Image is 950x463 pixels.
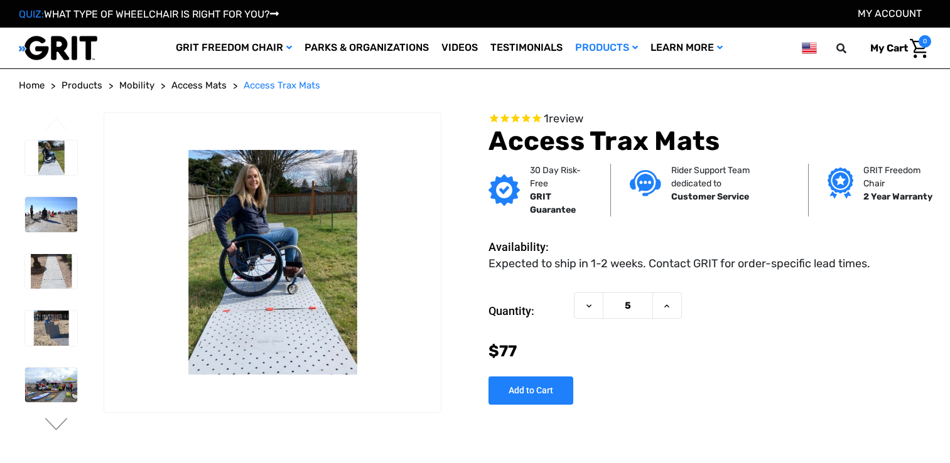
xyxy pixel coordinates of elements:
[435,28,484,68] a: Videos
[842,35,861,61] input: Search
[62,80,102,91] span: Products
[919,35,931,48] span: 0
[25,254,77,289] img: Access Trax Mats
[119,78,154,93] a: Mobility
[544,112,583,125] span: 1 reviews
[910,39,928,58] img: Cart
[530,191,576,215] strong: GRIT Guarantee
[104,150,441,375] img: Access Trax Mats
[488,174,520,206] img: GRIT Guarantee
[488,125,931,157] h1: Access Trax Mats
[19,78,931,93] nav: Breadcrumb
[644,28,729,68] a: Learn More
[62,78,102,93] a: Products
[19,8,44,20] span: QUIZ:
[19,80,45,91] span: Home
[19,35,97,61] img: GRIT All-Terrain Wheelchair and Mobility Equipment
[488,292,568,330] label: Quantity:
[549,112,583,125] span: review
[25,197,77,232] img: Access Trax Mats
[802,40,817,56] img: us.png
[630,170,661,196] img: Customer service
[170,28,298,68] a: GRIT Freedom Chair
[298,28,435,68] a: Parks & Organizations
[488,238,568,255] dt: Availability:
[244,80,320,91] span: Access Trax Mats
[828,168,853,199] img: Grit freedom
[569,28,644,68] a: Products
[861,35,931,61] a: Cart with 0 items
[171,78,227,93] a: Access Mats
[25,141,77,176] img: Access Trax Mats
[43,118,70,133] button: Go to slide 6 of 6
[119,80,154,91] span: Mobility
[863,191,932,202] strong: 2 Year Warranty
[43,418,70,433] button: Go to slide 2 of 6
[19,8,279,20] a: QUIZ:WHAT TYPE OF WHEELCHAIR IS RIGHT FOR YOU?
[171,80,227,91] span: Access Mats
[488,112,931,126] span: Rated 5.0 out of 5 stars 1 reviews
[19,78,45,93] a: Home
[25,311,77,346] img: Access Trax Mats
[488,255,870,272] dd: Expected to ship in 1-2 weeks. Contact GRIT for order-specific lead times.
[25,368,77,403] img: Access Trax Mats
[671,191,749,202] strong: Customer Service
[488,342,517,360] span: $77
[863,164,936,190] p: GRIT Freedom Chair
[858,8,922,19] a: Account
[530,164,591,190] p: 30 Day Risk-Free
[484,28,569,68] a: Testimonials
[244,78,320,93] a: Access Trax Mats
[671,164,789,190] p: Rider Support Team dedicated to
[488,376,573,405] input: Add to Cart
[870,42,908,54] span: My Cart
